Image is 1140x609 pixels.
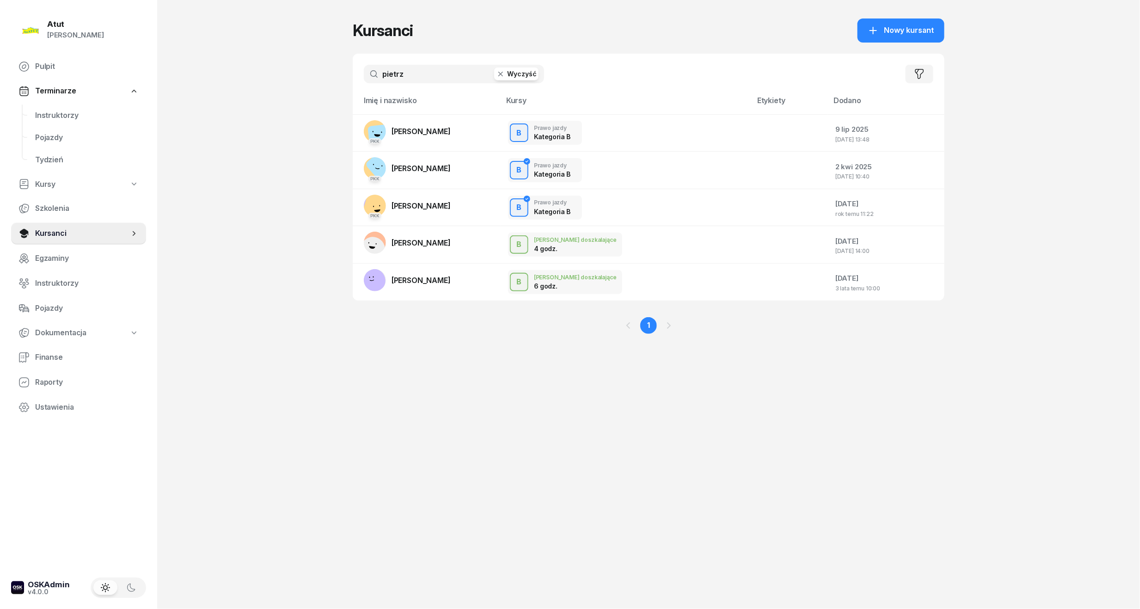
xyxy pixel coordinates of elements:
[364,65,544,83] input: Szukaj
[392,276,451,285] span: [PERSON_NAME]
[392,127,451,136] span: [PERSON_NAME]
[510,161,528,179] button: B
[534,162,570,168] div: Prawo jazdy
[364,269,451,291] a: [PERSON_NAME]
[835,248,937,254] div: [DATE] 14:00
[35,178,55,191] span: Kursy
[835,173,937,179] div: [DATE] 10:40
[513,125,526,141] div: B
[534,274,617,280] div: [PERSON_NAME] doszkalające
[364,232,451,254] a: [PERSON_NAME]
[364,120,451,142] a: PKK[PERSON_NAME]
[11,371,146,394] a: Raporty
[835,123,937,135] div: 9 lip 2025
[35,252,139,265] span: Egzaminy
[510,198,528,217] button: B
[392,238,451,247] span: [PERSON_NAME]
[11,322,146,344] a: Dokumentacja
[11,581,24,594] img: logo-xs-dark@2x.png
[11,272,146,295] a: Instruktorzy
[35,277,139,289] span: Instruktorzy
[835,136,937,142] div: [DATE] 13:48
[353,22,413,39] h1: Kursanci
[534,199,570,205] div: Prawo jazdy
[368,213,382,219] div: PKK
[11,174,146,195] a: Kursy
[368,138,382,144] div: PKK
[11,80,146,102] a: Terminarze
[513,274,526,290] div: B
[47,29,104,41] div: [PERSON_NAME]
[364,157,451,179] a: PKK[PERSON_NAME]
[368,176,382,182] div: PKK
[513,237,526,252] div: B
[35,154,139,166] span: Tydzień
[47,20,104,28] div: Atut
[835,211,937,217] div: rok temu 11:22
[640,317,657,334] a: 1
[858,18,944,43] button: Nowy kursant
[534,282,582,290] div: 6 godz.
[35,85,76,97] span: Terminarze
[35,376,139,388] span: Raporty
[884,25,934,37] span: Nowy kursant
[534,245,582,252] div: 4 godz.
[11,55,146,78] a: Pulpit
[11,346,146,369] a: Finanse
[35,61,139,73] span: Pulpit
[35,203,139,215] span: Szkolenia
[835,161,937,173] div: 2 kwi 2025
[392,201,451,210] span: [PERSON_NAME]
[392,164,451,173] span: [PERSON_NAME]
[510,235,528,254] button: B
[11,297,146,320] a: Pojazdy
[28,149,146,171] a: Tydzień
[35,351,139,363] span: Finanse
[835,272,937,284] div: [DATE]
[35,327,86,339] span: Dokumentacja
[35,132,139,144] span: Pojazdy
[11,247,146,270] a: Egzaminy
[11,197,146,220] a: Szkolenia
[11,396,146,418] a: Ustawienia
[835,285,937,291] div: 3 lata temu 10:00
[534,208,570,215] div: Kategoria B
[835,235,937,247] div: [DATE]
[752,94,828,114] th: Etykiety
[534,125,570,131] div: Prawo jazdy
[510,273,528,291] button: B
[501,94,752,114] th: Kursy
[534,133,570,141] div: Kategoria B
[513,162,526,178] div: B
[11,222,146,245] a: Kursanci
[35,401,139,413] span: Ustawienia
[28,581,70,589] div: OSKAdmin
[494,68,539,80] button: Wyczyść
[534,170,570,178] div: Kategoria B
[364,195,451,217] a: PKK[PERSON_NAME]
[510,123,528,142] button: B
[353,94,501,114] th: Imię i nazwisko
[28,127,146,149] a: Pojazdy
[28,105,146,127] a: Instruktorzy
[513,200,526,215] div: B
[835,198,937,210] div: [DATE]
[828,94,944,114] th: Dodano
[35,302,139,314] span: Pojazdy
[28,589,70,595] div: v4.0.0
[35,228,129,240] span: Kursanci
[534,237,617,243] div: [PERSON_NAME] doszkalające
[35,110,139,122] span: Instruktorzy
